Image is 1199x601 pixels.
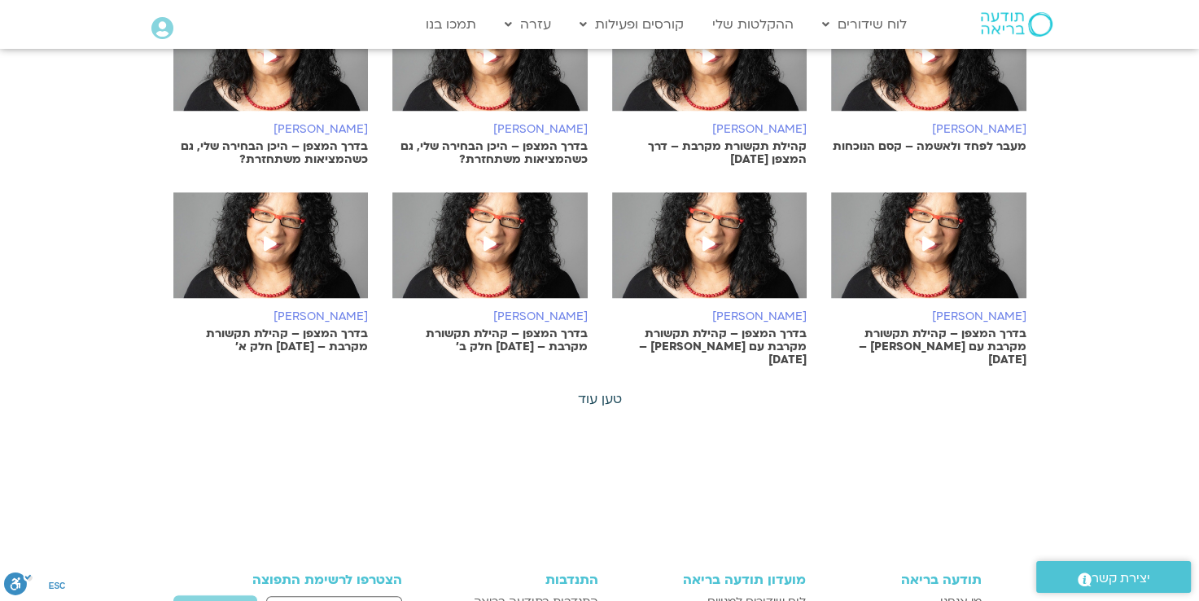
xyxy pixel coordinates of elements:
[497,9,559,40] a: עזרה
[822,572,982,587] h3: תודעה בריאה
[814,9,915,40] a: לוח שידורים
[612,327,807,366] p: בדרך המצפן – קהילת תקשורת מקרבת עם [PERSON_NAME] – [DATE]
[392,5,588,127] img: arnina_kishtan.jpg
[1092,568,1150,590] span: יצירת קשר
[612,123,807,136] h6: [PERSON_NAME]
[173,310,369,323] h6: [PERSON_NAME]
[173,123,369,136] h6: [PERSON_NAME]
[173,5,369,127] img: arnina_kishtan.jpg
[831,310,1026,323] h6: [PERSON_NAME]
[392,140,588,166] p: בדרך המצפן – היכן הבחירה שלי, גם כשהמציאות משתחזרת?
[612,5,807,166] a: [PERSON_NAME] קהילת תקשורת מקרבת – דרך המצפן [DATE]
[831,327,1026,366] p: בדרך המצפן – קהילת תקשורת מקרבת עם [PERSON_NAME] – [DATE]
[392,5,588,166] a: [PERSON_NAME] בדרך המצפן – היכן הבחירה שלי, גם כשהמציאות משתחזרת?
[173,192,369,314] img: arnina_kishtan.jpg
[981,12,1052,37] img: תודעה בריאה
[831,140,1026,153] p: מעבר לפחד ולאשמה – קסם הנוכחות
[173,140,369,166] p: בדרך המצפן – היכן הבחירה שלי, גם כשהמציאות משתחזרת?
[831,192,1026,366] a: [PERSON_NAME] בדרך המצפן – קהילת תקשורת מקרבת עם [PERSON_NAME] – [DATE]
[578,390,622,408] a: טען עוד
[392,123,588,136] h6: [PERSON_NAME]
[173,5,369,166] a: [PERSON_NAME] בדרך המצפן – היכן הבחירה שלי, גם כשהמציאות משתחזרת?
[612,310,807,323] h6: [PERSON_NAME]
[218,572,403,587] h3: הצטרפו לרשימת התפוצה
[615,572,806,587] h3: מועדון תודעה בריאה
[831,5,1026,153] a: [PERSON_NAME] מעבר לפחד ולאשמה – קסם הנוכחות
[831,123,1026,136] h6: [PERSON_NAME]
[612,192,807,366] a: [PERSON_NAME] בדרך המצפן – קהילת תקשורת מקרבת עם [PERSON_NAME] – [DATE]
[173,192,369,353] a: [PERSON_NAME] בדרך המצפן – קהילת תקשורת מקרבת – [DATE] חלק א'
[392,310,588,323] h6: [PERSON_NAME]
[392,192,588,353] a: [PERSON_NAME] בדרך המצפן – קהילת תקשורת מקרבת – [DATE] חלק ב'
[1036,561,1191,593] a: יצירת קשר
[612,192,807,314] img: arnina_kishtan.jpg
[831,192,1026,314] img: arnina_kishtan.jpg
[418,9,484,40] a: תמכו בנו
[392,192,588,314] img: arnina_kishtan.jpg
[612,5,807,127] img: arnina_kishtan.jpg
[831,5,1026,127] img: arnina_kishtan.jpg
[571,9,692,40] a: קורסים ופעילות
[612,140,807,166] p: קהילת תקשורת מקרבת – דרך המצפן [DATE]
[392,327,588,353] p: בדרך המצפן – קהילת תקשורת מקרבת – [DATE] חלק ב'
[173,327,369,353] p: בדרך המצפן – קהילת תקשורת מקרבת – [DATE] חלק א'
[704,9,802,40] a: ההקלטות שלי
[447,572,597,587] h3: התנדבות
